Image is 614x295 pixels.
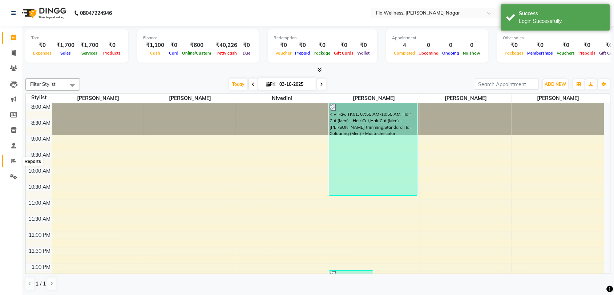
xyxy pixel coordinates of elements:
span: Ongoing [440,51,461,56]
div: ₹0 [167,41,180,49]
div: 12:00 PM [27,231,52,239]
span: Filter Stylist [30,81,56,87]
span: Nivedini [236,94,328,103]
div: ₹1,700 [77,41,101,49]
div: ₹0 [240,41,253,49]
div: ₹0 [274,41,293,49]
span: Sales [58,51,73,56]
div: Redemption [274,35,371,41]
span: [PERSON_NAME] [328,94,420,103]
span: Products [101,51,122,56]
div: ₹0 [577,41,597,49]
div: 11:00 AM [27,199,52,207]
span: Gift Cards [332,51,355,56]
div: ₹0 [293,41,312,49]
div: 0 [461,41,482,49]
span: Package [312,51,332,56]
div: ₹1,100 [143,41,167,49]
div: 8:30 AM [30,119,52,127]
span: [PERSON_NAME] [420,94,512,103]
div: ₹40,226 [213,41,240,49]
span: Petty cash [215,51,239,56]
div: 9:00 AM [30,135,52,143]
span: Memberships [525,51,555,56]
span: ADD NEW [545,81,566,87]
div: 9:30 AM [30,151,52,159]
span: Online/Custom [180,51,213,56]
div: ₹0 [503,41,525,49]
span: Expenses [31,51,53,56]
div: 4 [392,41,417,49]
div: 11:30 AM [27,215,52,223]
span: [PERSON_NAME] [144,94,236,103]
div: ₹0 [31,41,53,49]
span: 1 / 1 [36,280,46,288]
div: ₹0 [555,41,577,49]
input: Search Appointment [475,79,538,90]
div: Login Successfully. [519,17,604,25]
div: ₹0 [355,41,371,49]
div: 10:00 AM [27,167,52,175]
img: logo [19,3,68,23]
div: Reports [23,157,43,166]
span: Vouchers [555,51,577,56]
div: Total [31,35,122,41]
span: Upcoming [417,51,440,56]
div: ₹600 [180,41,213,49]
b: 08047224946 [80,3,112,23]
div: ₹0 [101,41,122,49]
div: 0 [440,41,461,49]
span: Services [80,51,99,56]
span: Prepaid [293,51,312,56]
div: ₹1,700 [53,41,77,49]
div: 1:00 PM [30,263,52,271]
div: ₹0 [332,41,355,49]
span: [PERSON_NAME] [52,94,144,103]
div: K V Rav, TK01, 07:55 AM-10:55 AM, Hair Cut (Men) - Hair Cut,Hair Cut (Men) - [PERSON_NAME] trimmi... [329,103,417,195]
span: Fri [264,81,277,87]
div: 0 [417,41,440,49]
span: Today [229,79,247,90]
div: 10:30 AM [27,183,52,191]
div: 12:30 PM [27,247,52,255]
span: Due [241,51,252,56]
div: Stylist [26,94,52,101]
span: Packages [503,51,525,56]
span: No show [461,51,482,56]
div: Success [519,10,604,17]
input: 2025-10-03 [277,79,314,90]
span: Wallet [355,51,371,56]
div: Finance [143,35,253,41]
button: ADD NEW [543,79,568,89]
div: 8:00 AM [30,103,52,111]
span: [PERSON_NAME] [512,94,604,103]
div: Appointment [392,35,482,41]
span: Completed [392,51,417,56]
div: ₹0 [312,41,332,49]
span: Cash [148,51,162,56]
div: ₹0 [525,41,555,49]
span: Prepaids [577,51,597,56]
span: Voucher [274,51,293,56]
span: Card [167,51,180,56]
